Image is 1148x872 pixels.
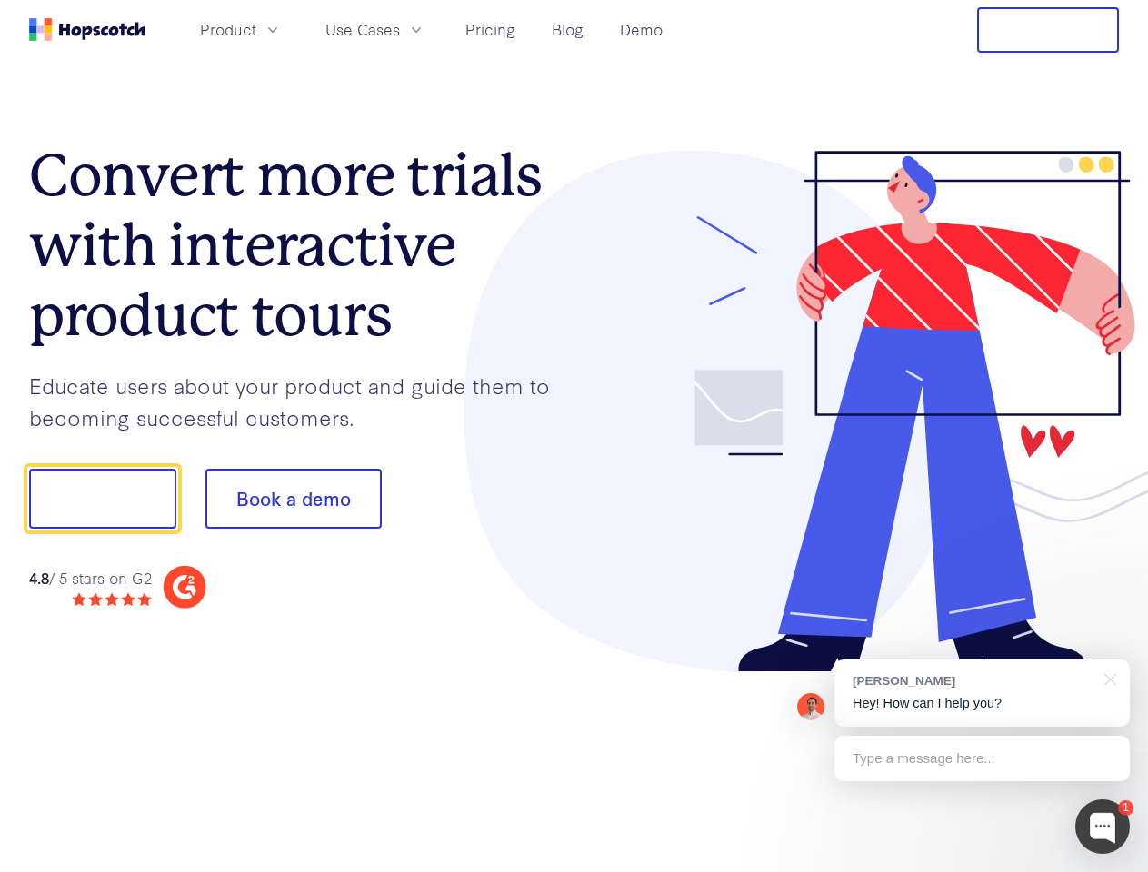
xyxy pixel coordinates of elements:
p: Educate users about your product and guide them to becoming successful customers. [29,370,574,432]
button: Product [189,15,293,45]
button: Show me! [29,469,176,529]
a: Demo [613,15,670,45]
a: Blog [544,15,591,45]
button: Book a demo [205,469,382,529]
div: 1 [1118,800,1133,816]
button: Free Trial [977,7,1119,53]
h1: Convert more trials with interactive product tours [29,141,574,350]
div: [PERSON_NAME] [853,672,1093,689]
a: Pricing [458,15,523,45]
a: Home [29,18,145,41]
button: Use Cases [314,15,436,45]
div: / 5 stars on G2 [29,567,152,590]
strong: 4.8 [29,567,49,588]
span: Use Cases [325,18,400,41]
img: Mark Spera [797,693,824,720]
p: Hey! How can I help you? [853,694,1112,713]
div: Type a message here... [834,736,1130,781]
span: Product [200,18,256,41]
